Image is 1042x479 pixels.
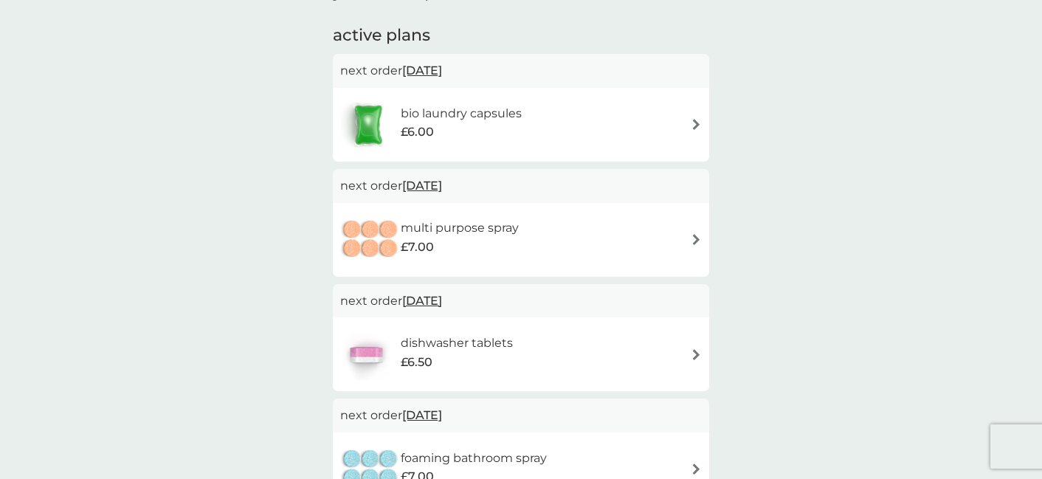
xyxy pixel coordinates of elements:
img: arrow right [691,234,702,245]
img: bio laundry capsules [340,99,396,151]
img: arrow right [691,119,702,130]
p: next order [340,292,702,311]
h6: dishwasher tablets [401,334,513,353]
span: £6.50 [401,353,432,372]
span: [DATE] [402,286,442,315]
span: £6.00 [401,123,434,142]
h6: foaming bathroom spray [401,449,547,468]
img: dishwasher tablets [340,328,392,380]
img: arrow right [691,464,702,475]
p: next order [340,176,702,196]
p: next order [340,61,702,80]
span: [DATE] [402,171,442,200]
h6: multi purpose spray [401,218,519,238]
span: [DATE] [402,401,442,430]
h2: active plans [333,24,709,47]
span: [DATE] [402,56,442,85]
h6: bio laundry capsules [401,104,522,123]
img: multi purpose spray [340,214,401,266]
img: arrow right [691,349,702,360]
span: £7.00 [401,238,434,257]
p: next order [340,406,702,425]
